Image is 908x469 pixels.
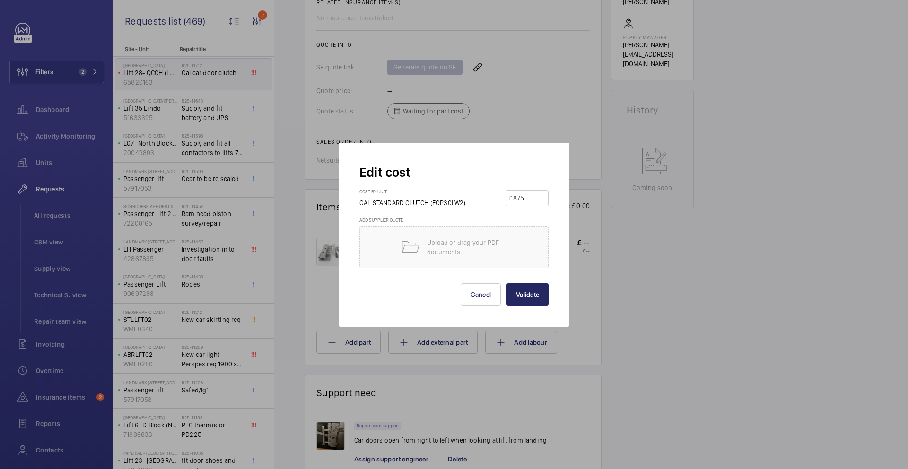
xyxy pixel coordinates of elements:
h2: Edit cost [359,164,549,181]
div: £ [509,193,512,203]
input: -- [512,191,545,206]
h3: Cost by unit [359,189,475,198]
button: Cancel [461,283,501,306]
p: Upload or drag your PDF documents [427,238,507,257]
span: GAL STANDARD CLUTCH (EOP30LW2) [359,199,465,207]
h3: Add supplier quote [359,217,549,226]
button: Validate [506,283,549,306]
